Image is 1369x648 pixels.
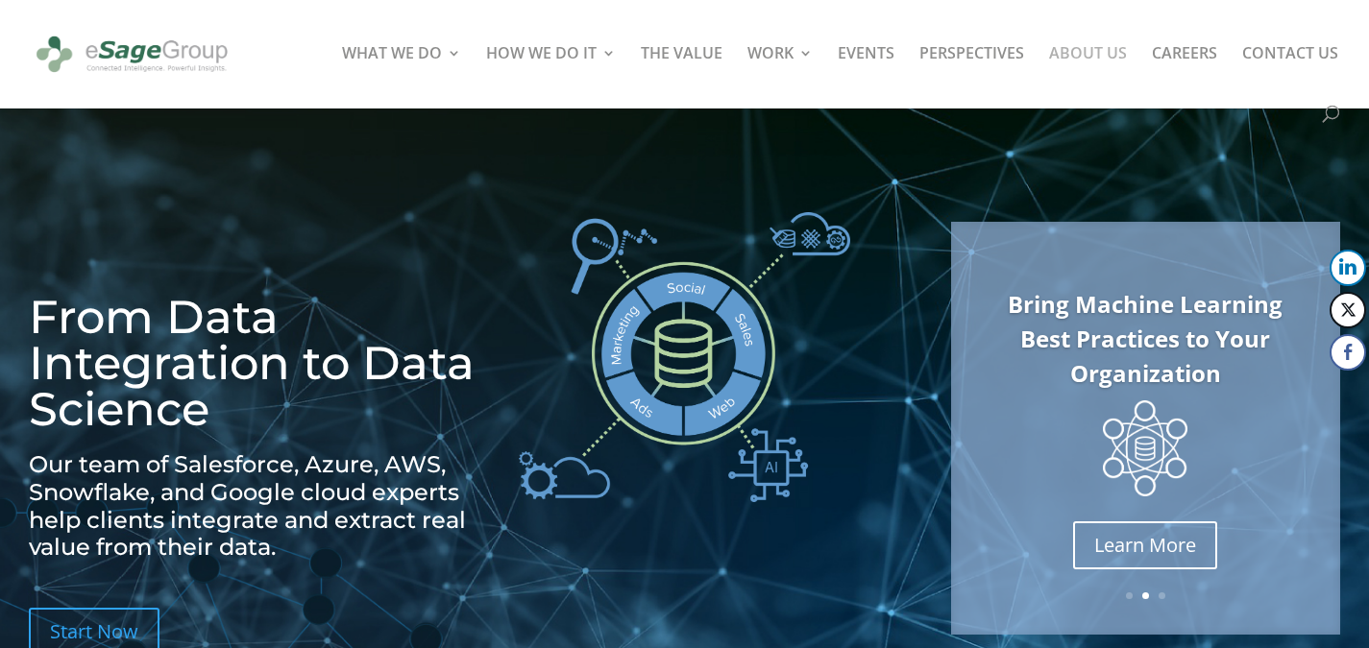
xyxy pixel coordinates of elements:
[29,451,496,571] h2: Our team of Salesforce, Azure, AWS, Snowflake, and Google cloud experts help clients integrate an...
[1049,46,1127,106] a: ABOUT US
[1242,46,1338,106] a: CONTACT US
[1152,46,1217,106] a: CAREERS
[486,46,616,106] a: HOW WE DO IT
[342,46,461,106] a: WHAT WE DO
[919,46,1024,106] a: PERSPECTIVES
[838,46,894,106] a: EVENTS
[29,294,496,442] h1: From Data Integration to Data Science
[1330,292,1366,328] button: Twitter Share
[33,27,232,82] img: eSage Group
[1159,592,1165,599] a: 3
[1073,521,1217,569] a: Learn More
[1008,288,1283,389] a: Bring Machine Learning Best Practices to Your Organization
[1330,250,1366,286] button: LinkedIn Share
[1330,334,1366,371] button: Facebook Share
[1126,592,1133,599] a: 1
[1142,592,1149,599] a: 2
[641,46,722,106] a: THE VALUE
[747,46,813,106] a: WORK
